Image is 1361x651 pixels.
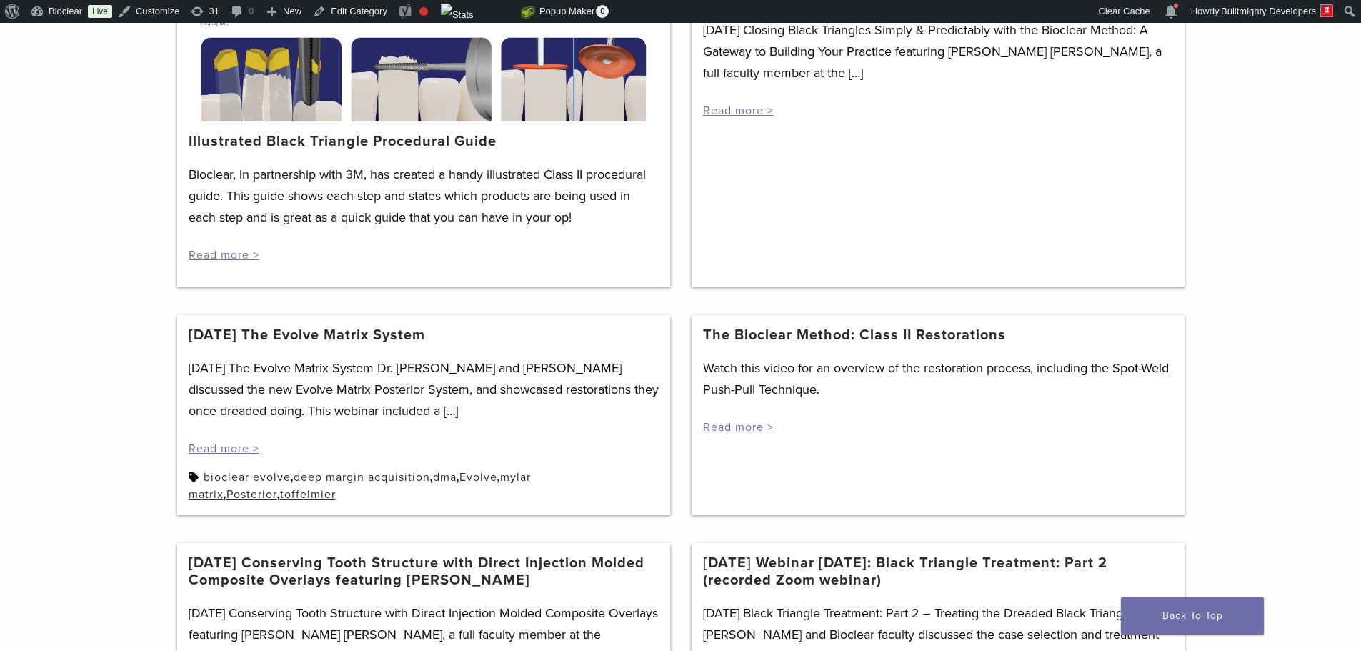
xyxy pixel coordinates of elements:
[1221,6,1316,16] span: Builtmighty Developers
[204,470,291,484] a: bioclear evolve
[294,470,430,484] a: deep margin acquisition
[419,7,428,16] div: Focus keyphrase not set
[189,469,659,503] div: , , , , , ,
[441,4,521,21] img: Views over 48 hours. Click for more Jetpack Stats.
[703,104,774,118] a: Read more >
[88,5,112,18] a: Live
[189,442,259,456] a: Read more >
[596,5,609,18] span: 0
[703,357,1173,400] p: Watch this video for an overview of the restoration process, including the Spot-Weld Push-Pull Te...
[189,470,531,502] a: mylar matrix
[189,133,497,150] a: Illustrated Black Triangle Procedural Guide
[703,19,1173,84] p: [DATE] Closing Black Triangles Simply & Predictably with the Bioclear Method: A Gateway to Buildi...
[189,357,659,422] p: [DATE] The Evolve Matrix System Dr. [PERSON_NAME] and [PERSON_NAME] discussed the new Evolve Matr...
[433,470,457,484] a: dma
[189,555,659,589] a: [DATE] Conserving Tooth Structure with Direct Injection Molded Composite Overlays featuring [PERS...
[703,555,1173,589] a: [DATE] Webinar [DATE]: Black Triangle Treatment: Part 2 (recorded Zoom webinar)
[280,487,336,502] a: toffelmier
[1121,597,1264,635] a: Back To Top
[226,487,277,502] a: Posterior
[459,470,497,484] a: Evolve
[703,327,1006,344] a: The Bioclear Method: Class II Restorations
[189,327,425,344] a: [DATE] The Evolve Matrix System
[703,420,774,434] a: Read more >
[189,164,659,228] p: Bioclear, in partnership with 3M, has created a handy illustrated Class II procedural guide. This...
[189,248,259,262] a: Read more >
